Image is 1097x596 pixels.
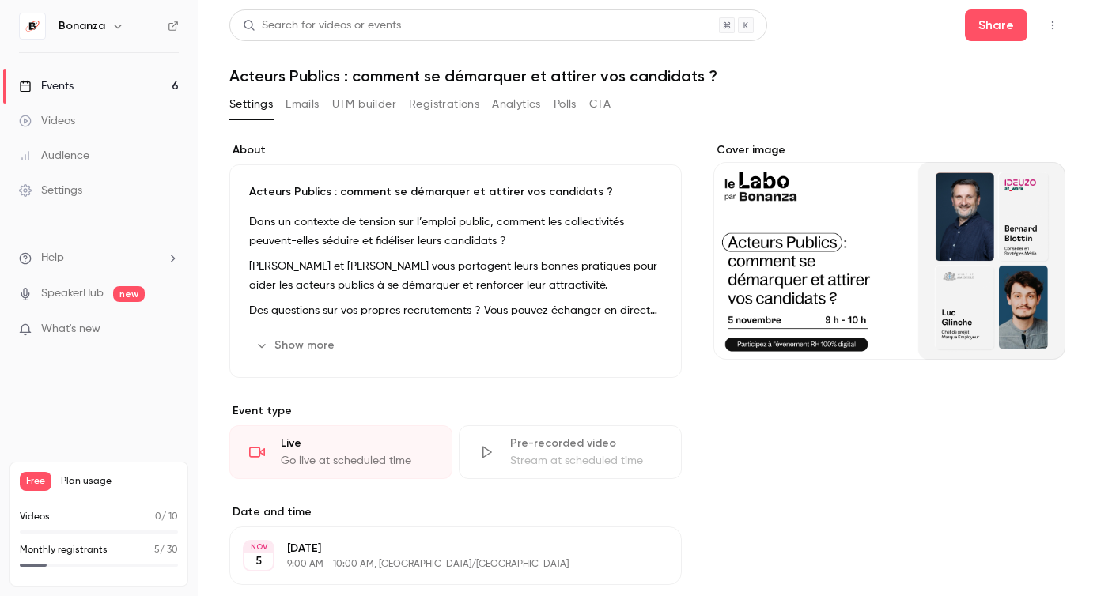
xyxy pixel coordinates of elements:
[19,78,74,94] div: Events
[287,558,598,571] p: 9:00 AM - 10:00 AM, [GEOGRAPHIC_DATA]/[GEOGRAPHIC_DATA]
[19,113,75,129] div: Videos
[155,510,178,524] p: / 10
[61,475,178,488] span: Plan usage
[229,504,682,520] label: Date and time
[155,512,161,522] span: 0
[229,142,682,158] label: About
[510,436,662,451] div: Pre-recorded video
[113,286,145,302] span: new
[249,184,662,200] p: Acteurs Publics : comment se démarquer et attirer vos candidats ?
[510,453,662,469] div: Stream at scheduled time
[59,18,105,34] h6: Bonanza
[41,285,104,302] a: SpeakerHub
[19,250,179,266] li: help-dropdown-opener
[19,183,82,198] div: Settings
[281,453,433,469] div: Go live at scheduled time
[229,425,452,479] div: LiveGo live at scheduled time
[249,301,662,320] p: Des questions sur vos propres recrutements ? Vous pouvez échanger en direct avec nos intervenants...
[287,541,598,556] p: [DATE]
[154,543,178,557] p: / 30
[255,553,262,569] p: 5
[286,92,319,117] button: Emails
[19,148,89,164] div: Audience
[20,13,45,39] img: Bonanza
[713,142,1065,360] section: Cover image
[20,510,50,524] p: Videos
[589,92,611,117] button: CTA
[20,543,108,557] p: Monthly registrants
[20,472,51,491] span: Free
[249,257,662,295] p: [PERSON_NAME] et [PERSON_NAME] vous partagent leurs bonnes pratiques pour aider les acteurs publi...
[229,92,273,117] button: Settings
[409,92,479,117] button: Registrations
[249,333,344,358] button: Show more
[160,323,179,337] iframe: Noticeable Trigger
[243,17,401,34] div: Search for videos or events
[244,541,273,553] div: NOV
[459,425,682,479] div: Pre-recorded videoStream at scheduled time
[41,250,64,266] span: Help
[281,436,433,451] div: Live
[249,213,662,251] p: Dans un contexte de tension sur l’emploi public, comment les collectivités peuvent-elles séduire ...
[713,142,1065,158] label: Cover image
[154,545,160,555] span: 5
[554,92,577,117] button: Polls
[229,66,1065,85] h1: Acteurs Publics : comment se démarquer et attirer vos candidats ?
[492,92,541,117] button: Analytics
[332,92,396,117] button: UTM builder
[41,321,100,338] span: What's new
[229,403,682,419] p: Event type
[965,9,1027,41] button: Share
